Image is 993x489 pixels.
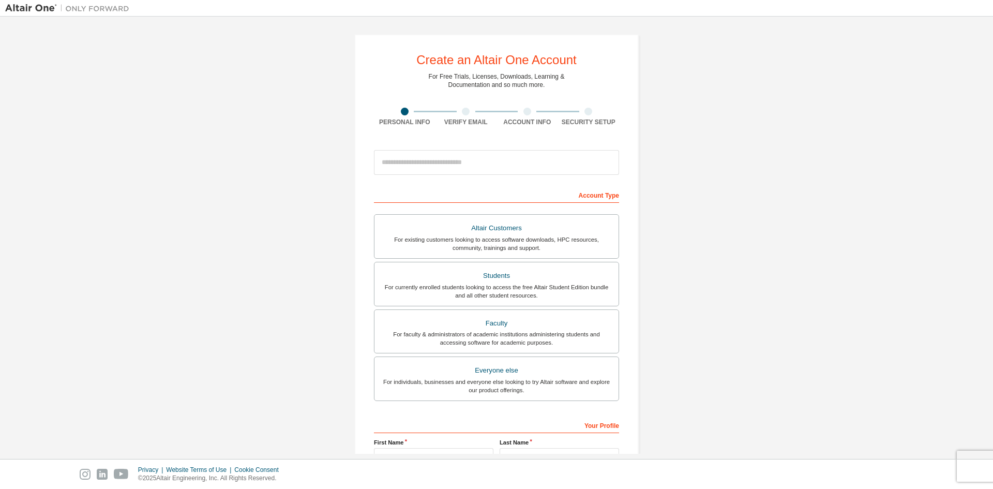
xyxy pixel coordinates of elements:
[381,378,612,394] div: For individuals, businesses and everyone else looking to try Altair software and explore our prod...
[381,235,612,252] div: For existing customers looking to access software downloads, HPC resources, community, trainings ...
[381,283,612,300] div: For currently enrolled students looking to access the free Altair Student Edition bundle and all ...
[374,417,619,433] div: Your Profile
[138,466,166,474] div: Privacy
[435,118,497,126] div: Verify Email
[374,118,435,126] div: Personal Info
[416,54,577,66] div: Create an Altair One Account
[496,118,558,126] div: Account Info
[114,469,129,480] img: youtube.svg
[381,363,612,378] div: Everyone else
[381,221,612,235] div: Altair Customers
[500,438,619,447] label: Last Name
[381,330,612,347] div: For faculty & administrators of academic institutions administering students and accessing softwa...
[558,118,620,126] div: Security Setup
[381,316,612,331] div: Faculty
[166,466,234,474] div: Website Terms of Use
[429,72,565,89] div: For Free Trials, Licenses, Downloads, Learning & Documentation and so much more.
[374,186,619,203] div: Account Type
[80,469,91,480] img: instagram.svg
[97,469,108,480] img: linkedin.svg
[374,438,493,447] label: First Name
[5,3,134,13] img: Altair One
[138,474,285,483] p: © 2025 Altair Engineering, Inc. All Rights Reserved.
[381,269,612,283] div: Students
[234,466,284,474] div: Cookie Consent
